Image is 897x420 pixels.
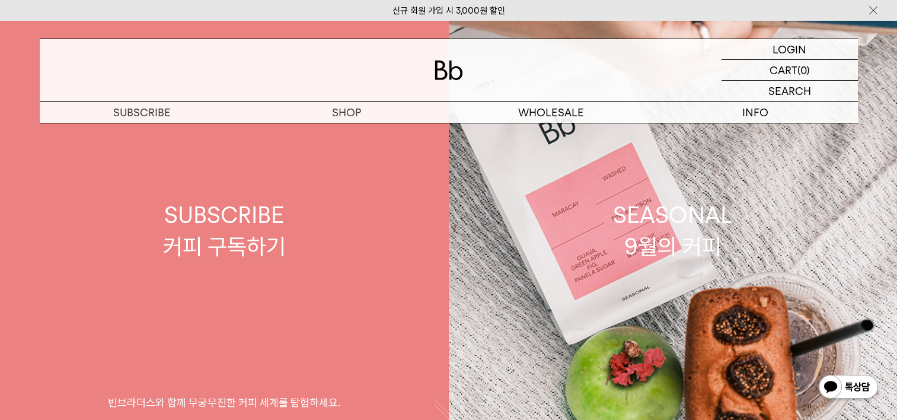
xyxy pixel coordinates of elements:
p: LOGIN [772,39,806,59]
p: INFO [653,102,858,123]
img: 로고 [435,61,463,80]
p: CART [770,60,797,80]
p: WHOLESALE [449,102,653,123]
a: CART (0) [722,60,858,81]
div: SUBSCRIBE 커피 구독하기 [163,199,286,262]
a: 신규 회원 가입 시 3,000원 할인 [392,5,505,16]
p: SEARCH [768,81,811,101]
p: (0) [797,60,810,80]
div: SEASONAL 9월의 커피 [613,199,733,262]
a: SHOP [244,102,449,123]
a: LOGIN [722,39,858,60]
img: 카카오톡 채널 1:1 채팅 버튼 [818,374,879,402]
a: SUBSCRIBE [40,102,244,123]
